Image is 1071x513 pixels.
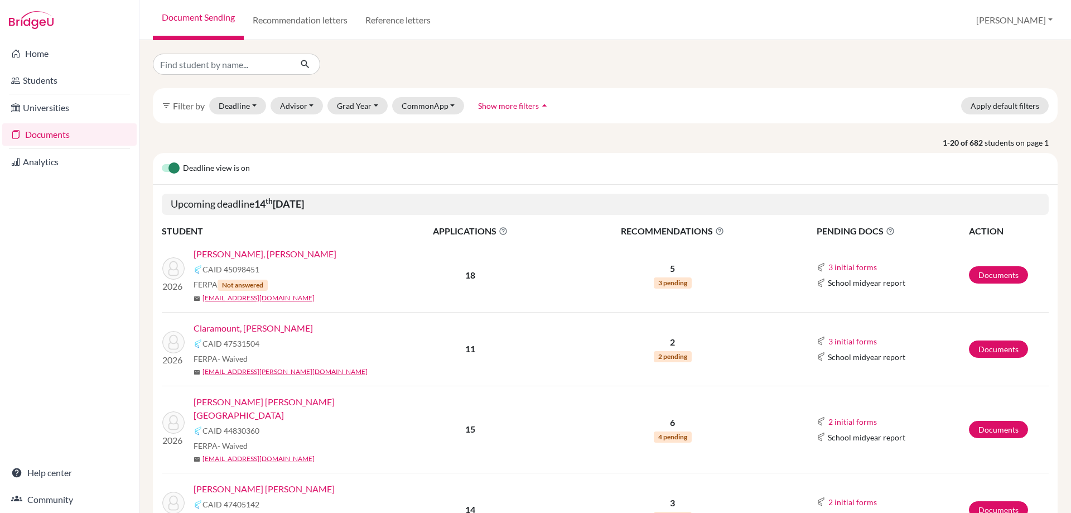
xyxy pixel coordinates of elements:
span: 2 pending [654,351,692,362]
p: 6 [556,416,789,429]
p: 2026 [162,434,185,447]
a: Documents [2,123,137,146]
button: CommonApp [392,97,465,114]
img: Castellá Falkenberg, Miranda [162,257,185,280]
span: mail [194,456,200,463]
a: Help center [2,462,137,484]
p: 2026 [162,280,185,293]
span: School midyear report [828,432,905,443]
span: Deadline view is on [183,162,250,175]
img: Common App logo [817,337,826,346]
a: Claramount, [PERSON_NAME] [194,322,313,335]
img: Common App logo [194,500,202,509]
span: - Waived [218,441,248,450]
sup: th [266,196,273,205]
h5: Upcoming deadline [162,194,1049,215]
i: filter_list [162,101,171,110]
button: 2 initial forms [828,496,877,509]
button: Grad Year [327,97,388,114]
img: Claramount, Fiorella Esther [162,331,185,353]
span: FERPA [194,440,248,452]
span: Not answered [218,280,268,291]
button: [PERSON_NAME] [971,9,1058,31]
img: Common App logo [817,279,826,287]
span: APPLICATIONS [385,224,555,238]
a: [PERSON_NAME] [PERSON_NAME][GEOGRAPHIC_DATA] [194,395,393,422]
button: 3 initial forms [828,335,877,348]
span: FERPA [194,279,268,291]
p: 2 [556,335,789,349]
img: Common App logo [194,426,202,435]
span: Show more filters [478,101,539,111]
button: Apply default filters [961,97,1049,114]
span: - Waived [218,354,248,363]
span: PENDING DOCS [817,224,968,238]
span: CAID 44830360 [202,425,259,437]
i: arrow_drop_up [539,100,550,111]
a: Documents [969,266,1028,284]
button: 2 initial forms [828,415,877,428]
a: [EMAIL_ADDRESS][DOMAIN_NAME] [202,454,315,464]
span: 3 pending [654,277,692,289]
span: CAID 47405142 [202,498,259,510]
span: FERPA [194,353,248,365]
span: CAID 47531504 [202,338,259,349]
a: [EMAIL_ADDRESS][DOMAIN_NAME] [202,293,315,303]
b: 18 [465,270,475,280]
span: School midyear report [828,351,905,363]
span: RECOMMENDATIONS [556,224,789,238]
button: Deadline [209,97,266,114]
img: Common App logo [817,417,826,426]
span: School midyear report [828,277,905,289]
b: 15 [465,424,475,434]
input: Find student by name... [153,54,291,75]
th: ACTION [968,224,1049,238]
a: Students [2,69,137,92]
b: 11 [465,343,475,354]
p: 3 [556,496,789,510]
b: 14 [DATE] [254,198,304,210]
a: [PERSON_NAME] [PERSON_NAME] [194,482,335,496]
img: Bridge-U [9,11,54,29]
a: Community [2,488,137,511]
span: mail [194,369,200,376]
span: students on page 1 [985,137,1058,148]
img: Common App logo [817,497,826,506]
span: mail [194,295,200,302]
a: [EMAIL_ADDRESS][PERSON_NAME][DOMAIN_NAME] [202,367,368,377]
img: Common App logo [817,352,826,361]
p: 5 [556,262,789,275]
img: Díaz Salazar, Sofia [162,411,185,434]
button: Advisor [271,97,324,114]
a: Documents [969,341,1028,358]
a: Analytics [2,151,137,173]
img: Common App logo [817,433,826,442]
img: Common App logo [194,265,202,274]
button: Show more filtersarrow_drop_up [469,97,559,114]
a: Home [2,42,137,65]
a: Universities [2,97,137,119]
strong: 1-20 of 682 [943,137,985,148]
img: Common App logo [194,339,202,348]
span: Filter by [173,100,205,111]
span: CAID 45098451 [202,263,259,275]
a: Documents [969,421,1028,438]
span: 4 pending [654,432,692,443]
th: STUDENT [162,224,385,238]
img: Common App logo [817,263,826,272]
p: 2026 [162,353,185,367]
a: [PERSON_NAME], [PERSON_NAME] [194,247,336,261]
button: 3 initial forms [828,261,877,274]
